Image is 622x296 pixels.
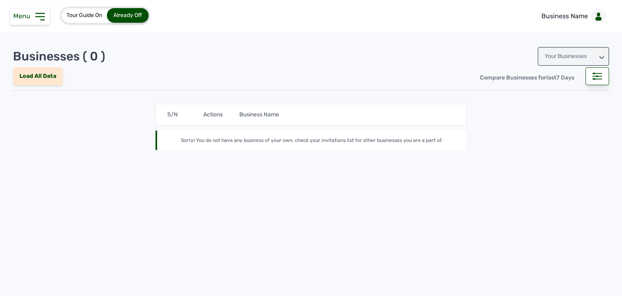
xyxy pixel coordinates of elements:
p: Business Name [541,11,588,21]
div: Sorry! You do not have any business of your own, check your invitations list for other businesses... [168,137,455,144]
span: Tour Guide On [66,12,102,19]
div: Your Businesses [538,47,609,66]
span: last [546,74,556,81]
div: Actions [203,111,239,119]
span: Already Off [113,12,142,19]
div: Compare Businesses for 7 Days [473,69,581,87]
div: S/N [167,111,203,119]
span: Load All Data [19,73,56,79]
a: Business Name [535,5,609,28]
p: Businesses ( 0 ) [13,49,105,64]
span: Menu [13,12,34,20]
div: Business Name [239,111,383,119]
